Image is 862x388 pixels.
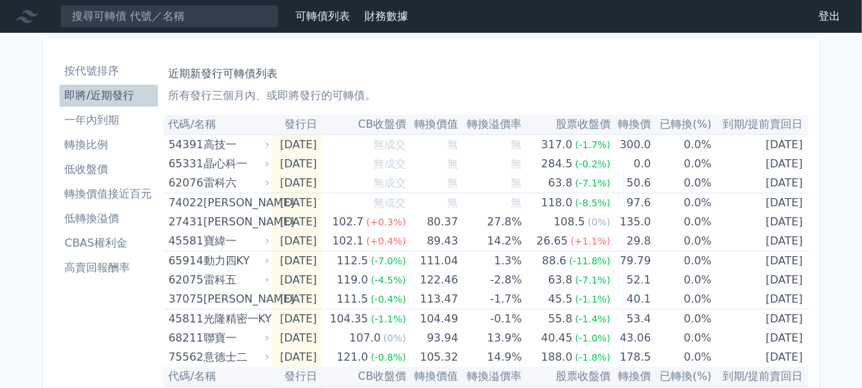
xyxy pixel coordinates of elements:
a: 轉換價值接近百元 [59,183,158,205]
td: [DATE] [271,309,322,329]
td: 43.06 [610,329,651,348]
td: 135.0 [610,212,651,232]
span: 無 [511,196,522,209]
div: 意德士二 [204,348,267,367]
th: 到期/提前賣回日 [712,115,808,135]
td: 105.32 [406,348,458,367]
td: [DATE] [712,309,808,329]
th: 轉換價值 [406,115,458,135]
td: 0.0% [651,348,712,367]
div: 107.0 [347,329,383,348]
td: -2.8% [458,271,522,290]
th: 發行日 [271,367,322,387]
span: 無 [447,176,458,189]
span: 無 [511,138,522,151]
td: [DATE] [712,212,808,232]
div: [PERSON_NAME] [204,290,267,309]
td: [DATE] [271,290,322,309]
td: [DATE] [712,348,808,367]
div: 寶緯一 [204,232,267,251]
span: (-8.5%) [576,197,611,208]
div: 45.5 [546,290,576,309]
span: (+0.4%) [366,236,406,247]
div: 108.5 [551,212,588,232]
a: 財務數據 [364,10,408,23]
th: 已轉換(%) [651,115,712,135]
a: 按代號排序 [59,60,158,82]
div: 102.1 [329,232,366,251]
div: 62075 [169,271,200,290]
div: 112.5 [334,251,371,271]
div: 雷科五 [204,271,267,290]
td: [DATE] [271,232,322,251]
a: CBAS權利金 [59,232,158,254]
div: [PERSON_NAME] [204,193,267,212]
td: [DATE] [271,271,322,290]
li: 低收盤價 [59,161,158,178]
div: 104.35 [327,309,371,329]
span: (-4.5%) [371,275,407,286]
td: 0.0% [651,290,712,309]
div: 121.0 [334,348,371,367]
td: 0.0% [651,193,712,213]
td: 89.43 [406,232,458,251]
span: (-1.4%) [576,314,611,324]
td: 1.3% [458,251,522,271]
span: (-0.8%) [371,352,407,363]
div: 88.6 [539,251,569,271]
td: 14.9% [458,348,522,367]
div: 26.65 [534,232,571,251]
td: 29.8 [610,232,651,251]
td: -0.1% [458,309,522,329]
td: [DATE] [712,271,808,290]
th: 轉換價值 [406,367,458,387]
span: (-7.1%) [576,178,611,189]
span: (0%) [383,333,406,344]
td: 0.0% [651,212,712,232]
div: 188.0 [539,348,576,367]
span: (-1.7%) [576,139,611,150]
th: 發行日 [271,115,322,135]
span: (-1.0%) [576,333,611,344]
td: [DATE] [271,348,322,367]
li: 按代號排序 [59,63,158,79]
span: (-1.1%) [576,294,611,305]
td: 0.0% [651,154,712,174]
span: (-0.4%) [371,294,407,305]
td: 79.79 [610,251,651,271]
li: 即將/近期發行 [59,87,158,104]
td: 0.0% [651,329,712,348]
th: 代碼/名稱 [163,367,272,387]
td: 0.0% [651,271,712,290]
td: 97.6 [610,193,651,213]
span: (0%) [588,217,610,227]
td: 104.49 [406,309,458,329]
th: 代碼/名稱 [163,115,272,135]
span: (-1.8%) [576,352,611,363]
td: 0.0 [610,154,651,174]
td: 178.5 [610,348,651,367]
td: 111.04 [406,251,458,271]
th: 到期/提前賣回日 [712,367,808,387]
td: [DATE] [712,329,808,348]
th: 轉換價 [610,367,651,387]
div: 45581 [169,232,200,251]
div: 動力四KY [204,251,267,271]
th: 轉換溢價率 [458,367,522,387]
td: [DATE] [712,174,808,193]
td: -1.7% [458,290,522,309]
div: 光隆精密一KY [204,309,267,329]
a: 登出 [807,5,851,27]
th: 轉換價 [610,115,651,135]
a: 可轉債列表 [295,10,350,23]
div: 55.8 [546,309,576,329]
li: 一年內到期 [59,112,158,128]
td: [DATE] [271,212,322,232]
li: 高賣回報酬率 [59,260,158,276]
td: [DATE] [271,329,322,348]
span: 無 [447,196,458,209]
span: 無成交 [373,196,406,209]
span: (-7.0%) [371,255,407,266]
div: 119.0 [334,271,371,290]
div: 聯寶一 [204,329,267,348]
